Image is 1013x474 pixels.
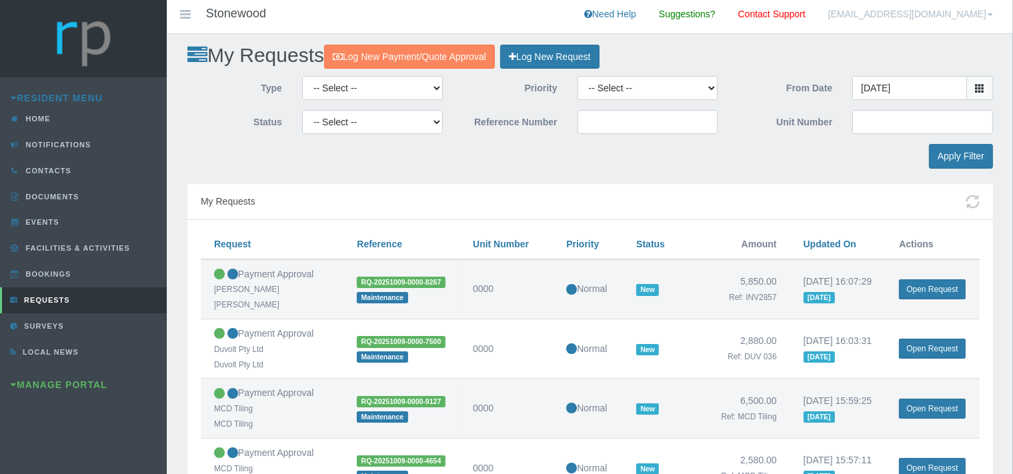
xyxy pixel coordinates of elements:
td: Normal [553,319,623,379]
span: Requests [21,296,70,304]
span: Documents [23,193,79,201]
label: From Date [728,76,842,96]
small: MCD Tiling [214,404,253,413]
td: 0000 [459,259,553,319]
label: Status [177,110,292,130]
h2: My Requests [187,44,993,69]
span: [DATE] [804,411,835,423]
a: Request [214,239,251,249]
span: Bookings [23,270,71,278]
td: [DATE] 15:59:25 [790,379,886,438]
small: [PERSON_NAME] [214,285,279,294]
div: My Requests [187,184,993,220]
h4: Stonewood [206,7,266,21]
td: 0000 [459,379,553,438]
input: Apply Filter [929,144,993,169]
span: New [636,284,659,295]
a: Unit Number [473,239,529,249]
td: Normal [553,259,623,319]
a: Log New Payment/Quote Approval [324,45,495,69]
td: 2,880.00 [697,319,790,379]
small: Duvolt Pty Ltd [214,360,263,369]
span: RQ-20251009-0000-7500 [357,336,445,347]
label: Type [177,76,292,96]
small: Ref: INV2857 [729,293,776,302]
td: 0000 [459,319,553,379]
label: Reference Number [453,110,568,130]
span: Contacts [23,167,71,175]
span: Maintenance [357,292,407,303]
span: RQ-20251009-0000-4654 [357,455,445,467]
a: Open Request [899,279,965,299]
span: New [636,344,659,355]
small: Ref: MCD Tiling [721,412,776,421]
span: Events [23,218,59,226]
span: Surveys [21,322,63,330]
span: Maintenance [357,351,407,363]
a: Manage Portal [11,379,107,390]
a: Resident Menu [11,93,103,103]
label: Priority [453,76,568,96]
small: Ref: DUV 036 [728,352,776,361]
span: [DATE] [804,292,835,303]
span: Home [23,115,51,123]
td: Normal [553,379,623,438]
a: Priority [566,239,599,249]
td: Payment Approval [201,319,343,379]
span: Facilities & Activities [23,244,130,252]
span: Notifications [23,141,91,149]
a: Open Request [899,339,965,359]
small: [PERSON_NAME] [214,300,279,309]
span: [DATE] [804,351,835,363]
small: MCD Tiling [214,464,253,473]
td: 5,850.00 [697,259,790,319]
td: Payment Approval [201,379,343,438]
a: Status [636,239,665,249]
span: Amount [742,239,777,249]
label: Unit Number [728,110,842,130]
a: Open Request [899,399,965,419]
small: Duvolt Pty Ltd [214,345,263,354]
td: 6,500.00 [697,379,790,438]
td: [DATE] 16:03:31 [790,319,886,379]
td: [DATE] 16:07:29 [790,259,886,319]
a: Updated On [804,239,856,249]
span: RQ-20251009-0000-9127 [357,396,445,407]
span: Actions [899,239,933,249]
a: Log New Request [500,45,599,69]
span: Local News [19,348,79,356]
span: Maintenance [357,411,407,423]
a: Reference [357,239,402,249]
td: Payment Approval [201,259,343,319]
small: MCD Tiling [214,419,253,429]
span: New [636,403,659,415]
span: RQ-20251009-0000-8267 [357,277,445,288]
